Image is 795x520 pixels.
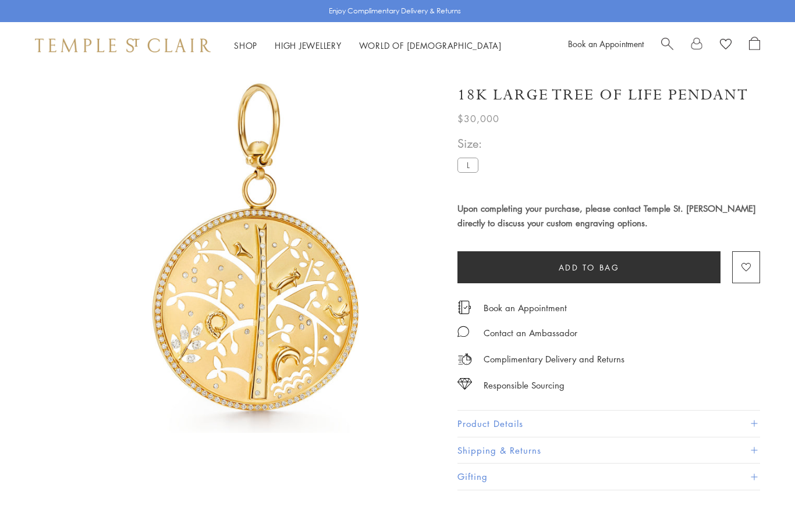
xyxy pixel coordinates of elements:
[484,301,567,314] a: Book an Appointment
[76,69,440,433] img: P31842-PVTREE
[559,261,620,274] span: Add to bag
[457,378,472,390] img: icon_sourcing.svg
[484,352,624,366] p: Complimentary Delivery and Returns
[484,378,565,393] div: Responsible Sourcing
[35,38,211,52] img: Temple St. Clair
[457,134,483,153] span: Size:
[457,352,472,366] img: icon_delivery.svg
[457,301,471,314] img: icon_appointment.svg
[457,85,748,105] h1: 18K Large Tree of Life Pendant
[457,111,499,126] span: $30,000
[457,158,478,172] label: L
[329,5,461,17] p: Enjoy Complimentary Delivery & Returns
[457,251,721,283] button: Add to bag
[359,40,502,51] a: World of [DEMOGRAPHIC_DATA]World of [DEMOGRAPHIC_DATA]
[457,326,469,337] img: MessageIcon-01_2.svg
[275,40,342,51] a: High JewelleryHigh Jewellery
[484,326,577,340] div: Contact an Ambassador
[457,411,760,437] button: Product Details
[661,37,673,54] a: Search
[749,37,760,54] a: Open Shopping Bag
[234,38,502,53] nav: Main navigation
[234,40,257,51] a: ShopShop
[457,464,760,490] button: Gifting
[737,465,783,508] iframe: Gorgias live chat messenger
[568,38,644,49] a: Book an Appointment
[720,37,732,54] a: View Wishlist
[457,437,760,464] button: Shipping & Returns
[457,201,760,230] h4: Upon completing your purchase, please contact Temple St. [PERSON_NAME] directly to discuss your c...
